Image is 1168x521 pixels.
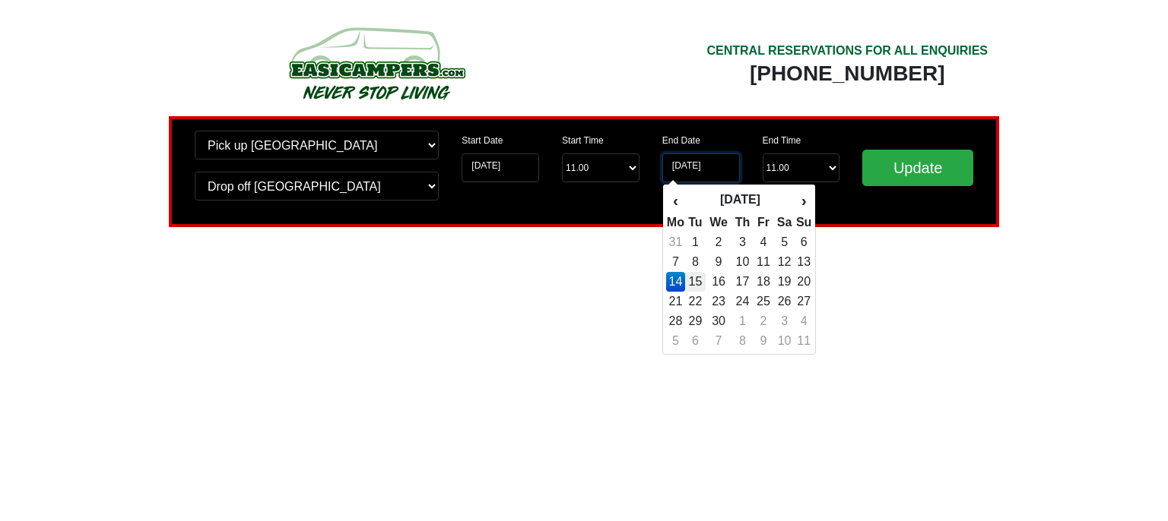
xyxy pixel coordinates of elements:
th: We [706,213,732,232]
td: 5 [666,331,685,351]
td: 26 [773,292,795,311]
div: CENTRAL RESERVATIONS FOR ALL ENQUIRIES [706,42,988,60]
td: 3 [773,311,795,331]
td: 2 [706,232,732,252]
td: 5 [773,232,795,252]
td: 8 [732,331,754,351]
label: Start Time [562,134,604,147]
td: 10 [732,252,754,272]
td: 11 [754,252,774,272]
label: Start Date [462,134,503,147]
td: 14 [666,272,685,292]
td: 21 [666,292,685,311]
td: 7 [666,252,685,272]
td: 6 [685,331,706,351]
td: 11 [795,331,812,351]
td: 20 [795,272,812,292]
label: End Time [763,134,801,147]
td: 22 [685,292,706,311]
th: ‹ [666,188,685,213]
th: Mo [666,213,685,232]
td: 25 [754,292,774,311]
th: › [795,188,812,213]
input: Return Date [662,153,740,182]
th: [DATE] [685,188,795,213]
td: 4 [795,311,812,331]
td: 6 [795,232,812,252]
td: 23 [706,292,732,311]
th: Fr [754,213,774,232]
th: Sa [773,213,795,232]
td: 29 [685,311,706,331]
div: [PHONE_NUMBER] [706,60,988,87]
td: 28 [666,311,685,331]
td: 24 [732,292,754,311]
td: 13 [795,252,812,272]
td: 16 [706,272,732,292]
input: Start Date [462,153,539,182]
th: Th [732,213,754,232]
td: 8 [685,252,706,272]
td: 9 [754,331,774,351]
th: Tu [685,213,706,232]
td: 17 [732,272,754,292]
td: 18 [754,272,774,292]
td: 3 [732,232,754,252]
th: Su [795,213,812,232]
td: 31 [666,232,685,252]
td: 1 [685,232,706,252]
td: 9 [706,252,732,272]
td: 12 [773,252,795,272]
label: End Date [662,134,700,147]
input: Update [862,150,973,186]
td: 27 [795,292,812,311]
td: 4 [754,232,774,252]
td: 1 [732,311,754,331]
td: 10 [773,331,795,351]
td: 19 [773,272,795,292]
td: 15 [685,272,706,292]
td: 2 [754,311,774,331]
td: 30 [706,311,732,331]
img: campers-checkout-logo.png [232,21,521,105]
td: 7 [706,331,732,351]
